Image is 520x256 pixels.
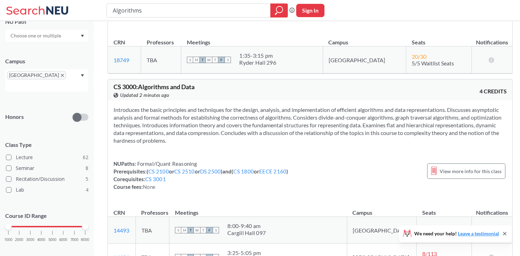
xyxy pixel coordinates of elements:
a: 14493 [113,227,129,234]
div: Campus [5,57,88,65]
span: S [175,227,181,233]
th: Seats [406,31,472,47]
div: Cargill Hall 097 [227,229,266,236]
div: 1:35 - 3:15 pm [239,52,276,59]
span: 4000 [37,238,45,242]
span: 3000 [26,238,35,242]
div: 8:00 - 9:40 am [227,222,266,229]
span: Class Type [5,141,88,149]
a: CS 2510 [174,168,195,175]
span: We need your help! [414,231,499,236]
th: Professors [141,31,181,47]
p: Course ID Range [5,212,88,220]
p: Honors [5,113,24,121]
th: Campus [323,31,406,47]
span: W [194,227,200,233]
span: 20 / 30 [412,53,426,60]
span: 7000 [70,238,79,242]
div: magnifying glass [270,3,288,17]
td: TBA [141,47,181,73]
span: CS 3000 : Algorithms and Data [113,83,195,91]
label: Recitation/Discussion [6,175,88,184]
span: 6000 [59,238,67,242]
a: Leave a testimonial [458,230,499,236]
th: Seats [417,202,472,217]
a: DS 2500 [200,168,221,175]
span: Formal/Quant Reasoning [136,161,197,167]
th: Campus [347,202,417,217]
span: T [212,57,218,63]
svg: X to remove pill [61,74,64,77]
th: Meetings [169,202,347,217]
svg: Dropdown arrow [81,35,84,37]
td: TBA [136,217,169,244]
span: M [181,227,188,233]
span: [GEOGRAPHIC_DATA]X to remove pill [7,71,66,79]
th: Notifications [472,202,512,217]
input: Class, professor, course number, "phrase" [112,5,265,16]
svg: Dropdown arrow [81,74,84,77]
th: Notifications [472,31,512,47]
a: CS 3001 [145,176,166,182]
a: 18749 [113,57,129,63]
td: [GEOGRAPHIC_DATA] [323,47,406,73]
span: 2000 [15,238,23,242]
span: 8000 [81,238,89,242]
button: Sign In [296,4,324,17]
label: Seminar [6,164,88,173]
span: M [193,57,199,63]
div: CRN [113,209,125,216]
input: Choose one or multiple [7,31,66,40]
span: S [187,57,193,63]
span: View more info for this class [440,167,501,176]
span: 12 / 97 [422,223,437,230]
section: Introduces the basic principles and techniques for the design, analysis, and implementation of ef... [113,106,507,144]
span: T [199,57,206,63]
span: 62 [83,154,88,161]
label: Lecture [6,153,88,162]
span: 4 CREDITS [479,87,507,95]
div: [GEOGRAPHIC_DATA]X to remove pillDropdown arrow [5,69,88,92]
td: [GEOGRAPHIC_DATA] [347,217,417,244]
div: NU Path [5,18,88,26]
span: 1000 [4,238,13,242]
span: 5000 [48,238,57,242]
span: S [213,227,219,233]
span: W [206,57,212,63]
span: Updated 2 minutes ago [120,91,169,99]
span: 8 [86,164,88,172]
span: T [200,227,206,233]
span: T [188,227,194,233]
span: None [143,184,155,190]
span: 5 [86,175,88,183]
label: Lab [6,185,88,194]
th: Professors [136,202,169,217]
span: 5/5 Waitlist Seats [412,60,454,66]
th: Meetings [181,31,323,47]
span: S [225,57,231,63]
span: 4 [86,186,88,194]
svg: magnifying glass [275,6,283,15]
a: CS 2100 [148,168,169,175]
div: Dropdown arrow [5,30,88,42]
a: CS 1800 [233,168,254,175]
div: CRN [113,38,125,46]
span: F [206,227,213,233]
div: NUPaths: Prerequisites: ( or or ) and ( or ) Corequisites: Course fees: [113,160,288,191]
a: EECE 2160 [259,168,286,175]
span: F [218,57,225,63]
div: Ryder Hall 296 [239,59,276,66]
